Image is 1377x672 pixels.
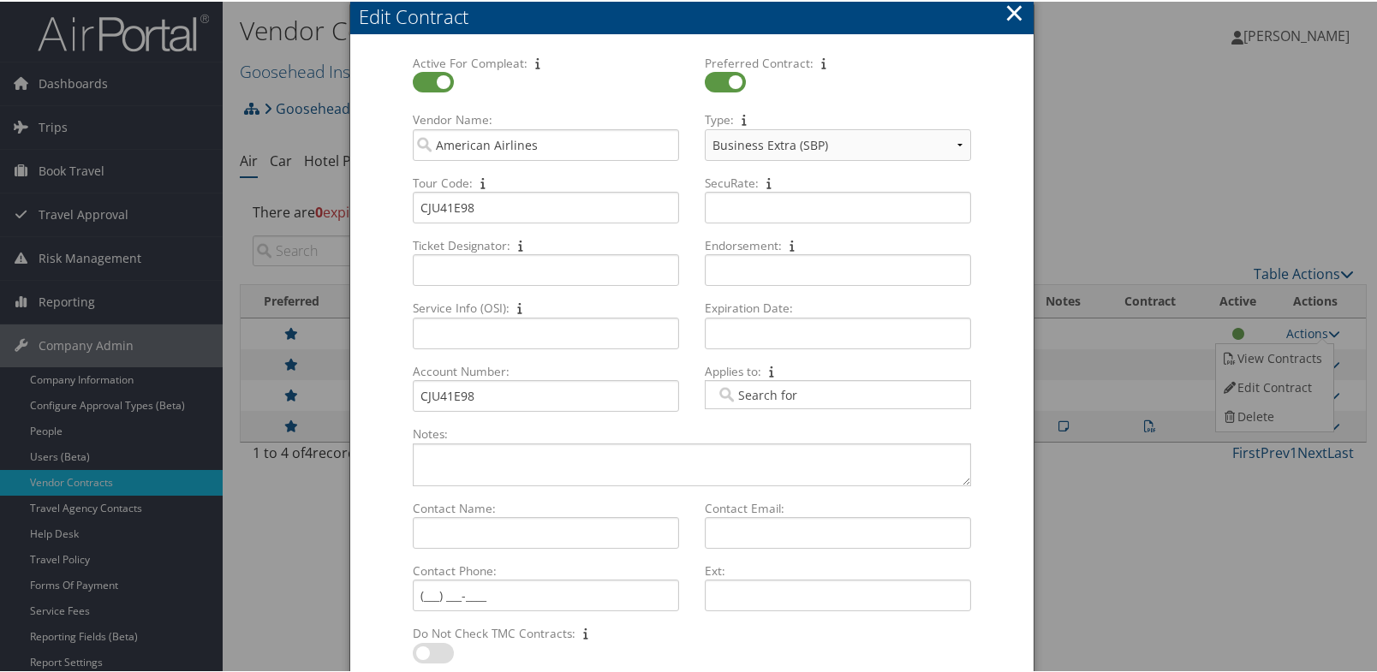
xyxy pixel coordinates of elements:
[406,424,978,441] label: Notes:
[698,361,978,378] label: Applies to:
[406,561,686,578] label: Contact Phone:
[413,253,679,284] input: Ticket Designator:
[406,361,686,378] label: Account Number:
[698,498,978,515] label: Contact Email:
[698,110,978,127] label: Type:
[698,561,978,578] label: Ext:
[406,173,686,190] label: Tour Code:
[705,578,971,610] input: Ext:
[406,235,686,253] label: Ticket Designator:
[698,53,978,70] label: Preferred Contract:
[359,2,1034,28] div: Edit Contract
[705,316,971,348] input: Expiration Date:
[413,378,679,410] input: Account Number:
[406,298,686,315] label: Service Info (OSI):
[406,110,686,127] label: Vendor Name:
[406,498,686,515] label: Contact Name:
[698,173,978,190] label: SecuRate:
[705,128,971,159] select: Type:
[705,190,971,222] input: SecuRate:
[716,384,812,401] input: Applies to:
[413,128,679,159] input: Vendor Name:
[413,190,679,222] input: Tour Code:
[413,442,971,485] textarea: Notes:
[413,578,679,610] input: Contact Phone:
[698,235,978,253] label: Endorsement:
[406,53,686,70] label: Active For Compleat:
[413,316,679,348] input: Service Info (OSI):
[413,515,679,547] input: Contact Name:
[705,515,971,547] input: Contact Email:
[698,298,978,315] label: Expiration Date:
[705,253,971,284] input: Endorsement:
[406,623,686,640] label: Do Not Check TMC Contracts:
